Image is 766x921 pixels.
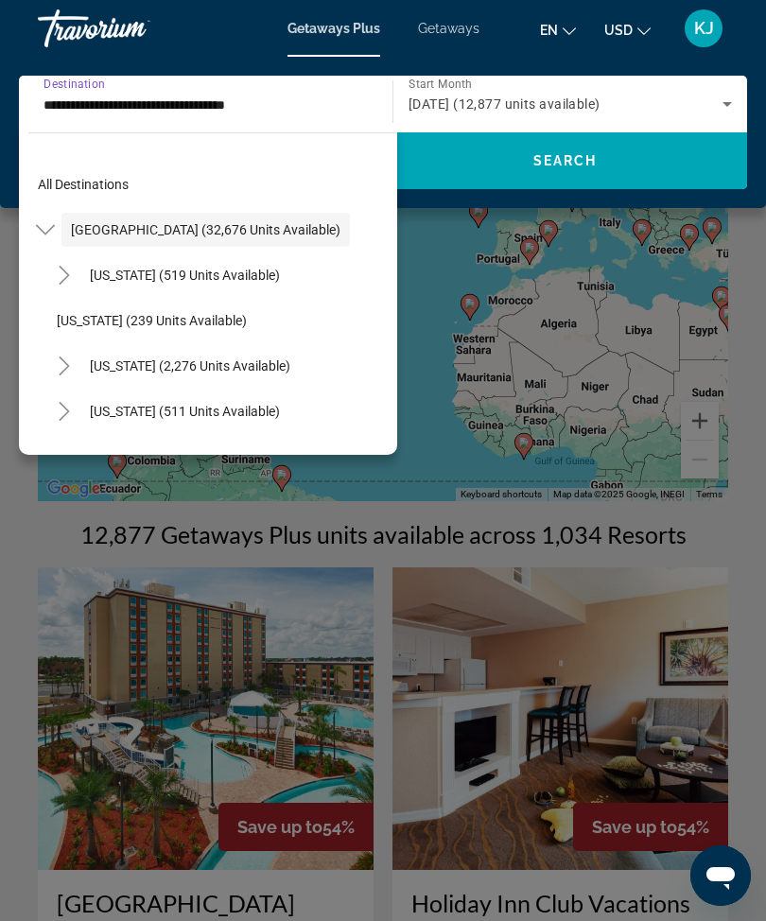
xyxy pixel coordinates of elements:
button: Toggle United States (32,676 units available) [28,214,61,247]
a: Getaways [418,21,479,36]
span: en [540,23,558,38]
span: [US_STATE] (511 units available) [90,404,280,419]
span: [DATE] (12,877 units available) [409,96,601,112]
button: [US_STATE] (511 units available) [80,394,289,428]
button: [GEOGRAPHIC_DATA] (32,676 units available) [61,213,350,247]
span: USD [604,23,633,38]
button: [US_STATE] (239 units available) [47,304,397,338]
span: All destinations [38,177,129,192]
span: Start Month [409,78,472,91]
button: All destinations [28,167,397,201]
span: Destination [44,77,105,90]
span: KJ [694,19,714,38]
button: Toggle Colorado (511 units available) [47,395,80,428]
iframe: Button to launch messaging window [690,845,751,906]
button: Toggle Arizona (519 units available) [47,259,80,292]
a: Getaways Plus [287,21,380,36]
span: [US_STATE] (239 units available) [57,313,247,328]
button: Search [383,132,747,189]
span: [GEOGRAPHIC_DATA] (32,676 units available) [71,222,340,237]
button: [US_STATE] (519 units available) [80,258,289,292]
a: Travorium [38,4,227,53]
span: [US_STATE] (519 units available) [90,268,280,283]
button: Change currency [604,16,651,43]
span: Search [533,153,598,168]
button: Toggle California (2,276 units available) [47,350,80,383]
span: [US_STATE] (2,276 units available) [90,358,290,374]
button: User Menu [679,9,728,48]
button: [US_STATE] (2,276 units available) [80,349,300,383]
button: [US_STATE] (5,180 units available) [80,440,300,474]
button: Change language [540,16,576,43]
button: Toggle Florida (5,180 units available) [47,441,80,474]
